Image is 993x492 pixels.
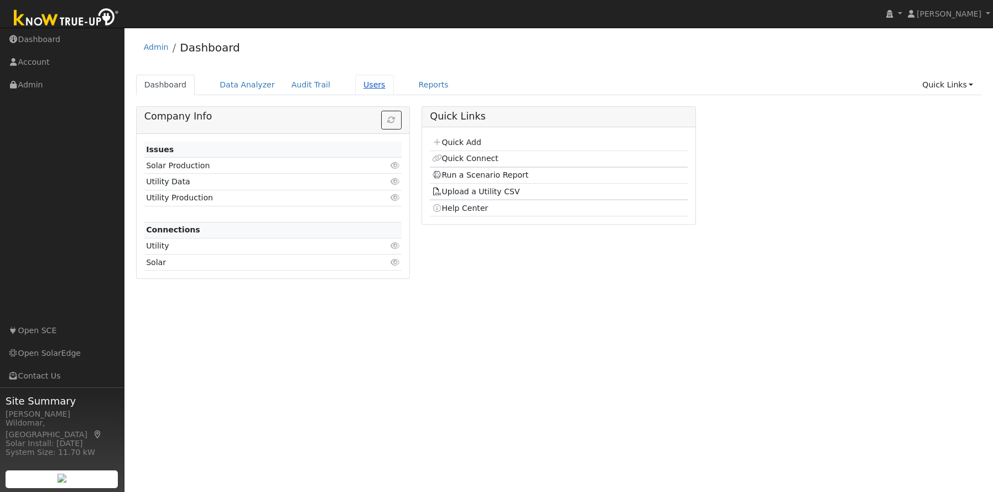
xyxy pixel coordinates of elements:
td: Utility [144,238,360,254]
a: Help Center [432,204,488,213]
i: Click to view [390,258,400,266]
span: Site Summary [6,393,118,408]
a: Dashboard [136,75,195,95]
a: Quick Add [432,138,481,147]
td: Solar [144,255,360,271]
a: Quick Links [914,75,981,95]
strong: Issues [146,145,174,154]
td: Utility Production [144,190,360,206]
i: Click to view [390,162,400,169]
div: [PERSON_NAME] [6,408,118,420]
i: Click to view [390,178,400,185]
span: [PERSON_NAME] [917,9,981,18]
td: Utility Data [144,174,360,190]
a: Admin [144,43,169,51]
a: Upload a Utility CSV [432,187,520,196]
img: retrieve [58,474,66,483]
strong: Connections [146,225,200,234]
a: Dashboard [180,41,240,54]
i: Click to view [390,242,400,250]
a: Map [93,430,103,439]
a: Run a Scenario Report [432,170,529,179]
a: Users [355,75,394,95]
i: Click to view [390,194,400,201]
div: System Size: 11.70 kW [6,447,118,458]
a: Reports [410,75,457,95]
a: Quick Connect [432,154,498,163]
img: Know True-Up [8,6,124,31]
h5: Quick Links [430,111,687,122]
a: Audit Trail [283,75,339,95]
div: Solar Install: [DATE] [6,438,118,449]
a: Data Analyzer [211,75,283,95]
div: Wildomar, [GEOGRAPHIC_DATA] [6,417,118,441]
h5: Company Info [144,111,402,122]
td: Solar Production [144,158,360,174]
